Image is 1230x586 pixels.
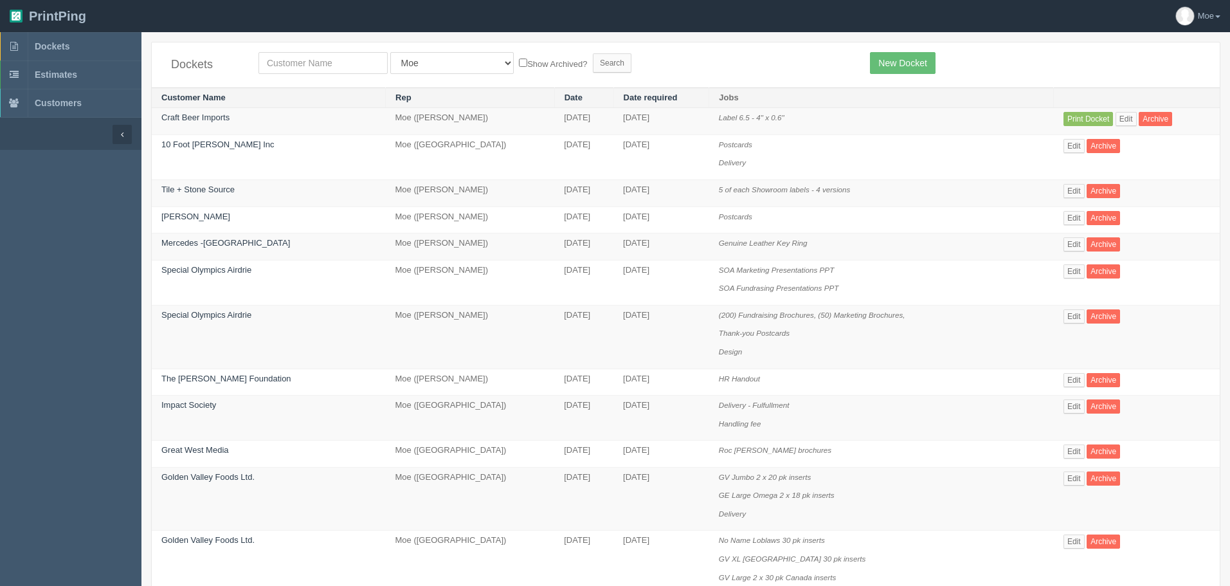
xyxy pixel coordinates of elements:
[613,108,709,135] td: [DATE]
[719,239,808,247] i: Genuine Leather Key Ring
[554,180,613,207] td: [DATE]
[1116,112,1137,126] a: Edit
[35,69,77,80] span: Estimates
[1063,264,1085,279] a: Edit
[719,509,746,518] i: Delivery
[719,419,761,428] i: Handling fee
[1087,309,1120,324] a: Archive
[386,441,555,468] td: Moe ([GEOGRAPHIC_DATA])
[1063,444,1085,459] a: Edit
[1063,472,1085,486] a: Edit
[1087,399,1120,414] a: Archive
[386,260,555,305] td: Moe ([PERSON_NAME])
[554,233,613,261] td: [DATE]
[719,401,790,409] i: Delivery - Fulfullment
[719,185,851,194] i: 5 of each Showroom labels - 4 versions
[519,56,587,71] label: Show Archived?
[719,446,831,454] i: Roc [PERSON_NAME] brochures
[1087,139,1120,153] a: Archive
[554,369,613,396] td: [DATE]
[1063,237,1085,252] a: Edit
[719,284,839,292] i: SOA Fundrasing Presentations PPT
[386,108,555,135] td: Moe ([PERSON_NAME])
[719,573,837,581] i: GV Large 2 x 30 pk Canada inserts
[613,180,709,207] td: [DATE]
[613,260,709,305] td: [DATE]
[1087,211,1120,225] a: Archive
[1176,7,1194,25] img: avatar_default-7531ab5dedf162e01f1e0bb0964e6a185e93c5c22dfe317fb01d7f8cd2b1632c.jpg
[161,93,226,102] a: Customer Name
[719,158,746,167] i: Delivery
[10,10,23,23] img: logo-3e63b451c926e2ac314895c53de4908e5d424f24456219fb08d385ab2e579770.png
[554,134,613,179] td: [DATE]
[161,113,230,122] a: Craft Beer Imports
[719,374,760,383] i: HR Handout
[1063,211,1085,225] a: Edit
[386,206,555,233] td: Moe ([PERSON_NAME])
[719,212,752,221] i: Postcards
[161,238,290,248] a: Mercedes -[GEOGRAPHIC_DATA]
[386,369,555,396] td: Moe ([PERSON_NAME])
[1139,112,1172,126] a: Archive
[719,329,790,337] i: Thank-you Postcards
[719,473,811,481] i: GV Jumbo 2 x 20 pk inserts
[719,554,866,563] i: GV XL [GEOGRAPHIC_DATA] 30 pk inserts
[161,374,291,383] a: The [PERSON_NAME] Foundation
[35,41,69,51] span: Dockets
[613,305,709,369] td: [DATE]
[565,93,583,102] a: Date
[719,491,835,499] i: GE Large Omega 2 x 18 pk inserts
[1087,373,1120,387] a: Archive
[161,212,230,221] a: [PERSON_NAME]
[1063,139,1085,153] a: Edit
[1063,373,1085,387] a: Edit
[593,53,631,73] input: Search
[554,441,613,468] td: [DATE]
[613,134,709,179] td: [DATE]
[386,305,555,369] td: Moe ([PERSON_NAME])
[719,140,752,149] i: Postcards
[519,59,527,67] input: Show Archived?
[161,400,216,410] a: Impact Society
[1063,309,1085,324] a: Edit
[161,472,255,482] a: Golden Valley Foods Ltd.
[613,441,709,468] td: [DATE]
[161,265,251,275] a: Special Olympics Airdrie
[35,98,82,108] span: Customers
[1063,399,1085,414] a: Edit
[1063,535,1085,549] a: Edit
[1087,184,1120,198] a: Archive
[554,467,613,531] td: [DATE]
[161,185,235,194] a: Tile + Stone Source
[613,233,709,261] td: [DATE]
[554,260,613,305] td: [DATE]
[554,206,613,233] td: [DATE]
[386,467,555,531] td: Moe ([GEOGRAPHIC_DATA])
[386,180,555,207] td: Moe ([PERSON_NAME])
[161,140,275,149] a: 10 Foot [PERSON_NAME] Inc
[161,535,255,545] a: Golden Valley Foods Ltd.
[1063,184,1085,198] a: Edit
[613,206,709,233] td: [DATE]
[554,396,613,441] td: [DATE]
[386,134,555,179] td: Moe ([GEOGRAPHIC_DATA])
[624,93,678,102] a: Date required
[386,396,555,441] td: Moe ([GEOGRAPHIC_DATA])
[1063,112,1113,126] a: Print Docket
[719,347,742,356] i: Design
[719,311,905,319] i: (200) Fundraising Brochures, (50) Marketing Brochures,
[719,113,784,122] i: Label 6.5 - 4" x 0.6"
[171,59,239,71] h4: Dockets
[161,445,229,455] a: Great West Media
[258,52,388,74] input: Customer Name
[870,52,935,74] a: New Docket
[1087,237,1120,252] a: Archive
[1087,472,1120,486] a: Archive
[1087,535,1120,549] a: Archive
[613,396,709,441] td: [DATE]
[719,536,825,544] i: No Name Loblaws 30 pk inserts
[613,467,709,531] td: [DATE]
[161,310,251,320] a: Special Olympics Airdrie
[395,93,412,102] a: Rep
[1087,264,1120,279] a: Archive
